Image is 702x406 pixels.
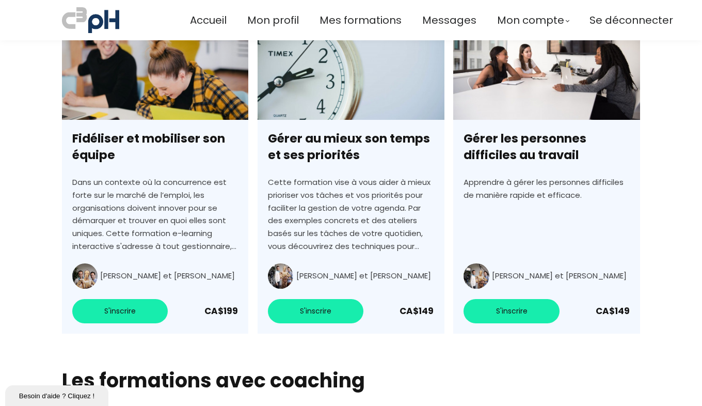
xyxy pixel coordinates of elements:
[497,12,564,29] span: Mon compte
[5,383,110,406] iframe: chat widget
[589,12,673,29] a: Se déconnecter
[62,367,640,394] h2: Les formations avec coaching
[247,12,299,29] a: Mon profil
[422,12,476,29] a: Messages
[62,5,119,35] img: a70bc7685e0efc0bd0b04b3506828469.jpeg
[190,12,227,29] a: Accueil
[320,12,402,29] a: Mes formations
